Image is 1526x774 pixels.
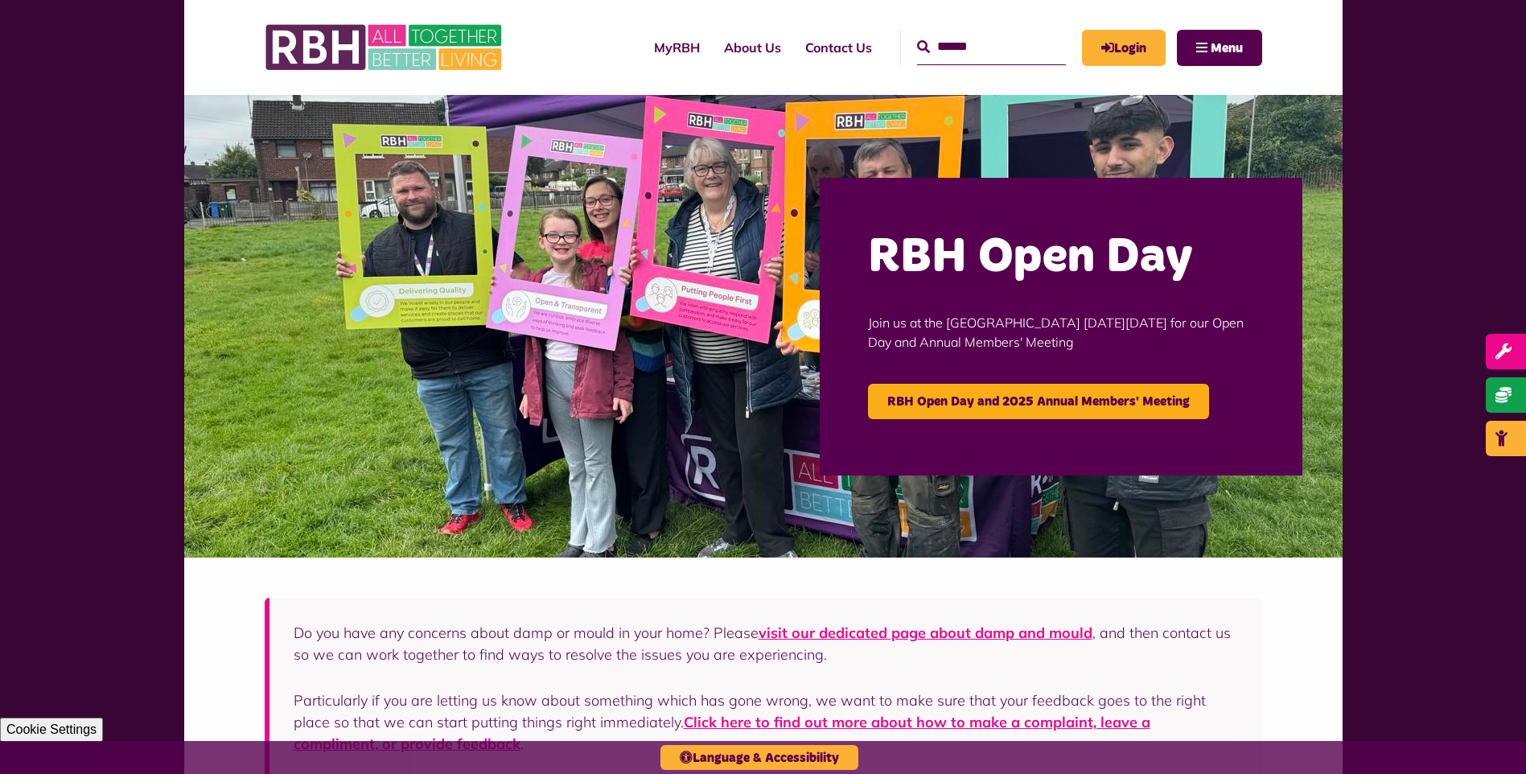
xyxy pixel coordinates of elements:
[294,690,1238,755] p: Particularly if you are letting us know about something which has gone wrong, we want to make sur...
[868,226,1254,289] h2: RBH Open Day
[642,26,712,69] a: MyRBH
[1177,30,1262,66] button: Navigation
[1082,30,1166,66] a: MyRBH
[793,26,884,69] a: Contact Us
[294,622,1238,665] p: Do you have any concerns about damp or mould in your home? Please , and then contact us so we can...
[184,95,1343,558] img: Image (22)
[868,384,1209,419] a: RBH Open Day and 2025 Annual Members' Meeting
[1211,42,1243,55] span: Menu
[660,745,858,770] button: Language & Accessibility
[759,624,1092,642] a: visit our dedicated page about damp and mould
[712,26,793,69] a: About Us
[868,289,1254,376] p: Join us at the [GEOGRAPHIC_DATA] [DATE][DATE] for our Open Day and Annual Members' Meeting
[265,16,506,79] img: RBH
[294,713,1150,753] a: Click here to find out more about how to make a complaint, leave a compliment, or provide feedback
